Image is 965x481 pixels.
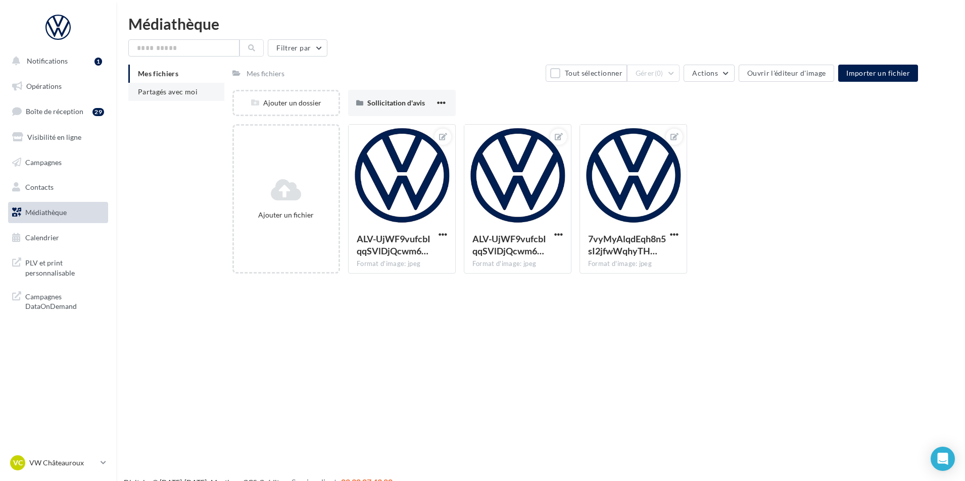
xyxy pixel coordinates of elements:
[6,177,110,198] a: Contacts
[588,233,666,256] span: 7vyMyAlqdEqh8n5sI2jfwWqhyTHs05Ic-lyIXzZ0UiVe495fljlDJ057z2QnEk22NjB6lo05VeV7mxL4RA=s0
[357,259,447,269] div: Format d'image: jpeg
[588,259,679,269] div: Format d'image: jpeg
[26,107,83,116] span: Boîte de réception
[92,108,104,116] div: 29
[6,127,110,148] a: Visibilité en ligne
[13,458,23,468] span: VC
[25,233,59,242] span: Calendrier
[846,69,910,77] span: Importer un fichier
[655,69,663,77] span: (0)
[684,65,734,82] button: Actions
[6,252,110,282] a: PLV et print personnalisable
[367,98,425,107] span: Sollicitation d'avis
[692,69,717,77] span: Actions
[128,16,953,31] div: Médiathèque
[6,227,110,248] a: Calendrier
[238,210,334,220] div: Ajouter un fichier
[234,98,339,108] div: Ajouter un dossier
[6,152,110,173] a: Campagnes
[472,259,563,269] div: Format d'image: jpeg
[6,50,106,72] button: Notifications 1
[138,69,178,78] span: Mes fichiers
[26,82,62,90] span: Opérations
[546,65,626,82] button: Tout sélectionner
[627,65,680,82] button: Gérer(0)
[357,233,430,256] span: ALV-UjWF9vufcbIqqSVlDjQcwm6lnkvhrzStOjL46j0ft_U2wuhcRxO5
[6,286,110,315] a: Campagnes DataOnDemand
[25,157,62,166] span: Campagnes
[27,57,68,65] span: Notifications
[29,458,96,468] p: VW Châteauroux
[931,447,955,471] div: Open Intercom Messenger
[6,100,110,122] a: Boîte de réception29
[94,58,102,66] div: 1
[25,290,104,311] span: Campagnes DataOnDemand
[25,208,67,217] span: Médiathèque
[268,39,327,57] button: Filtrer par
[25,183,54,191] span: Contacts
[6,76,110,97] a: Opérations
[8,453,108,472] a: VC VW Châteauroux
[27,133,81,141] span: Visibilité en ligne
[25,256,104,278] span: PLV et print personnalisable
[138,87,198,96] span: Partagés avec moi
[472,233,546,256] span: ALV-UjWF9vufcbIqqSVlDjQcwm6lnkvhrzStOjL46j0ft_U2wuhcRxO5
[6,202,110,223] a: Médiathèque
[247,69,284,79] div: Mes fichiers
[838,65,918,82] button: Importer un fichier
[739,65,834,82] button: Ouvrir l'éditeur d'image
